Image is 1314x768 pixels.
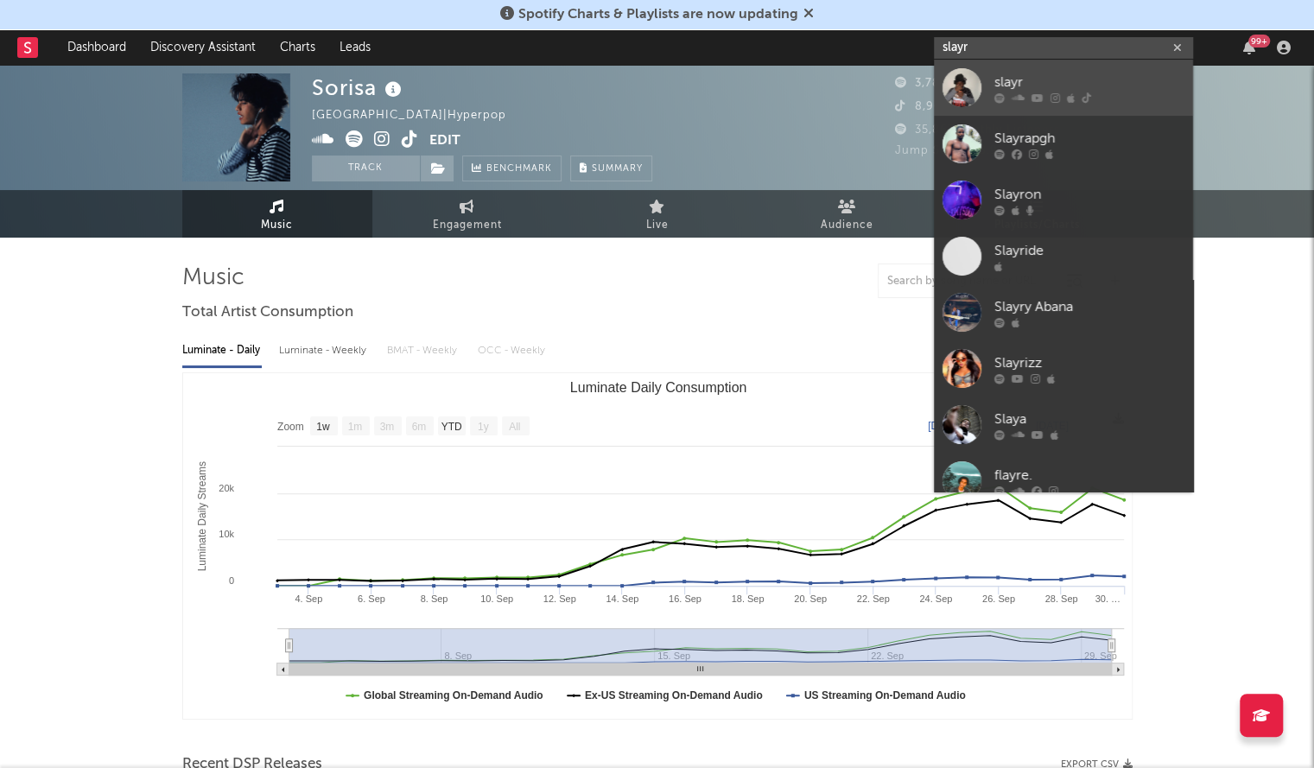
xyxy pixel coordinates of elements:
[543,593,575,604] text: 12. Sep
[195,461,207,571] text: Luminate Daily Streams
[138,30,268,65] a: Discovery Assistant
[433,215,502,236] span: Engagement
[794,593,827,604] text: 20. Sep
[182,190,372,238] a: Music
[562,190,752,238] a: Live
[570,156,652,181] button: Summary
[919,593,952,604] text: 24. Sep
[55,30,138,65] a: Dashboard
[1095,593,1120,604] text: 30. …
[584,689,762,701] text: Ex-US Streaming On-Demand Audio
[731,593,764,604] text: 18. Sep
[518,8,798,22] span: Spotify Charts & Playlists are now updating
[981,593,1014,604] text: 26. Sep
[1248,35,1270,48] div: 99 +
[592,164,643,174] span: Summary
[477,421,488,433] text: 1y
[895,124,1060,136] span: 35,867 Monthly Listeners
[279,336,370,365] div: Luminate - Weekly
[934,340,1193,397] a: Slayrizz
[934,397,1193,453] a: Slaya
[429,130,460,152] button: Edit
[856,593,889,604] text: 22. Sep
[312,156,420,181] button: Track
[668,593,701,604] text: 16. Sep
[316,421,330,433] text: 1w
[357,593,384,604] text: 6. Sep
[219,483,234,493] text: 20k
[994,128,1184,149] div: Slayrapgh
[1044,593,1077,604] text: 28. Sep
[752,190,943,238] a: Audience
[268,30,327,65] a: Charts
[364,689,543,701] text: Global Streaming On-Demand Audio
[879,275,1061,289] input: Search by song name or URL
[934,37,1193,59] input: Search for artists
[994,409,1184,429] div: Slaya
[312,73,406,102] div: Sorisa
[646,215,669,236] span: Live
[994,352,1184,373] div: Slayrizz
[277,421,304,433] text: Zoom
[327,30,383,65] a: Leads
[441,421,461,433] text: YTD
[312,105,526,126] div: [GEOGRAPHIC_DATA] | Hyperpop
[821,215,873,236] span: Audience
[994,465,1184,486] div: flayre.
[895,101,949,112] span: 8,965
[895,145,998,156] span: Jump Score: 88.9
[934,172,1193,228] a: Slayron
[509,421,520,433] text: All
[182,336,262,365] div: Luminate - Daily
[934,228,1193,284] a: Slayride
[569,380,746,395] text: Luminate Daily Consumption
[228,575,233,586] text: 0
[994,240,1184,261] div: Slayride
[372,190,562,238] a: Engagement
[934,453,1193,509] a: flayre.
[411,421,426,433] text: 6m
[182,302,353,323] span: Total Artist Consumption
[379,421,394,433] text: 3m
[183,373,1133,719] svg: Luminate Daily Consumption
[934,116,1193,172] a: Slayrapgh
[803,8,814,22] span: Dismiss
[462,156,562,181] a: Benchmark
[486,159,552,180] span: Benchmark
[261,215,293,236] span: Music
[928,420,961,432] text: [DATE]
[1243,41,1255,54] button: 99+
[994,72,1184,92] div: slayr
[994,296,1184,317] div: Slayry Abana
[803,689,965,701] text: US Streaming On-Demand Audio
[420,593,448,604] text: 8. Sep
[347,421,362,433] text: 1m
[480,593,513,604] text: 10. Sep
[994,184,1184,205] div: Slayron
[295,593,322,604] text: 4. Sep
[606,593,638,604] text: 14. Sep
[934,60,1193,116] a: slayr
[934,284,1193,340] a: Slayry Abana
[1083,651,1116,661] text: 29. Sep
[895,78,946,89] span: 3,781
[219,529,234,539] text: 10k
